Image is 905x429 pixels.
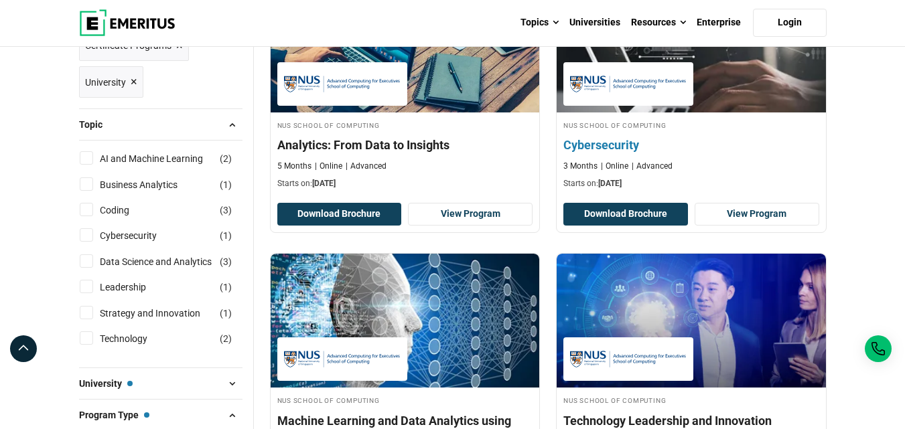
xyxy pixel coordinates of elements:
[79,66,143,98] a: University ×
[79,405,242,425] button: Program Type
[563,394,819,406] h4: NUS School of Computing
[695,203,819,226] a: View Program
[100,306,227,321] a: Strategy and Innovation
[223,153,228,164] span: 2
[131,72,137,92] span: ×
[100,280,173,294] a: Leadership
[277,161,311,172] p: 5 Months
[601,161,628,172] p: Online
[220,331,232,346] span: ( )
[79,373,242,394] button: University
[220,254,232,269] span: ( )
[223,282,228,292] span: 1
[223,333,228,344] span: 2
[223,230,228,241] span: 1
[277,394,533,406] h4: NUS School of Computing
[100,151,230,166] a: AI and Machine Learning
[284,69,401,99] img: NUS School of Computing
[753,9,827,37] a: Login
[563,161,598,172] p: 3 Months
[100,203,156,218] a: Coding
[557,254,826,388] img: Technology Leadership and Innovation Programme | Online Leadership Course
[271,254,540,388] img: Machine Learning and Data Analytics using Python | Online AI and Machine Learning Course
[408,203,533,226] a: View Program
[312,179,336,188] span: [DATE]
[563,203,688,226] button: Download Brochure
[100,254,238,269] a: Data Science and Analytics
[220,280,232,294] span: ( )
[223,256,228,267] span: 3
[220,151,232,166] span: ( )
[79,376,133,391] span: University
[570,69,687,99] img: NUS School of Computing
[220,203,232,218] span: ( )
[632,161,673,172] p: Advanced
[284,344,401,374] img: NUS School of Computing
[223,205,228,216] span: 3
[598,179,622,188] span: [DATE]
[223,308,228,319] span: 1
[79,408,149,422] span: Program Type
[277,119,533,131] h4: NUS School of Computing
[100,331,174,346] a: Technology
[220,228,232,243] span: ( )
[79,114,242,135] button: Topic
[220,177,232,192] span: ( )
[100,228,184,243] a: Cybersecurity
[85,75,126,90] span: University
[223,179,228,190] span: 1
[277,178,533,189] p: Starts on:
[570,344,687,374] img: NUS School of Computing
[220,306,232,321] span: ( )
[315,161,342,172] p: Online
[563,137,819,153] h4: Cybersecurity
[563,119,819,131] h4: NUS School of Computing
[346,161,387,172] p: Advanced
[563,178,819,189] p: Starts on:
[277,137,533,153] h4: Analytics: From Data to Insights
[277,203,402,226] button: Download Brochure
[79,117,113,132] span: Topic
[100,177,204,192] a: Business Analytics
